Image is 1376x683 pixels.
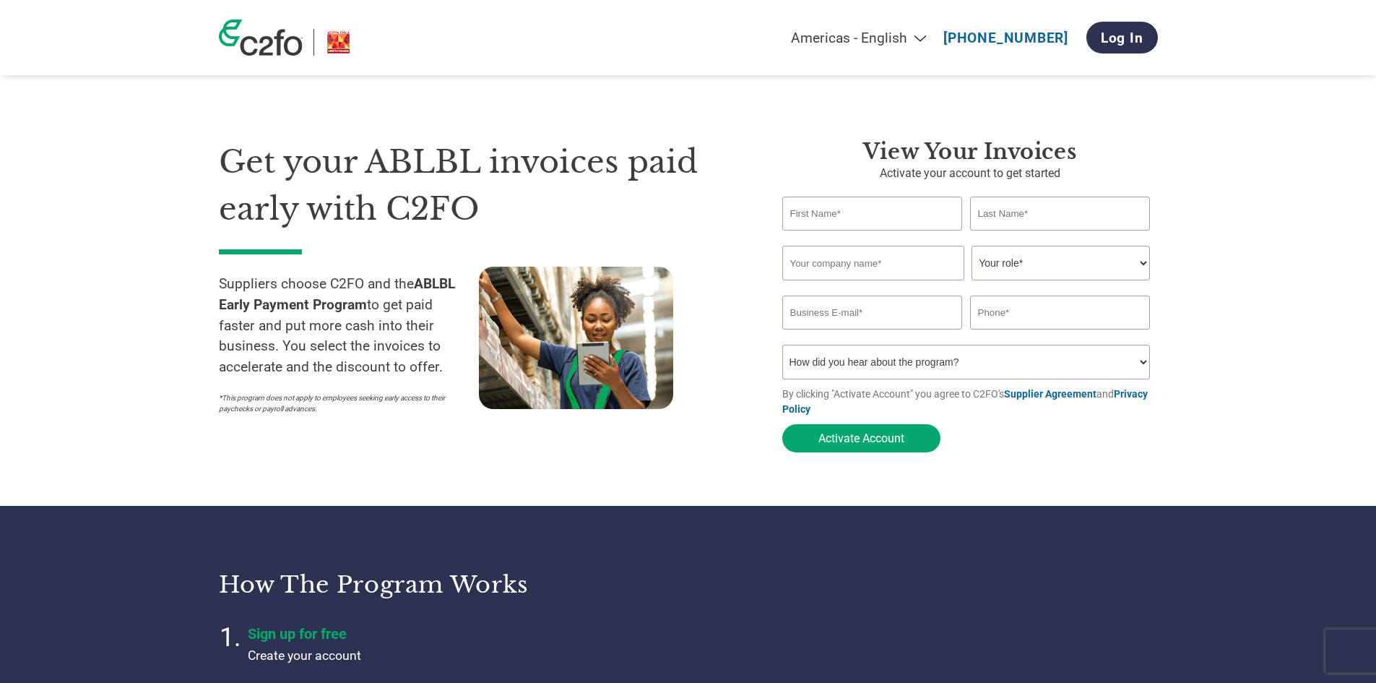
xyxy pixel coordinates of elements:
[782,424,940,452] button: Activate Account
[970,197,1151,231] input: Last Name*
[782,387,1158,417] p: By clicking "Activate Account" you agree to C2FO's and
[970,331,1151,339] div: Inavlid Phone Number
[782,246,964,280] input: Your company name*
[782,197,963,231] input: First Name*
[248,646,609,665] p: Create your account
[782,232,963,240] div: Invalid first name or first name is too long
[782,139,1158,165] h3: View Your Invoices
[782,331,963,339] div: Inavlid Email Address
[970,296,1151,330] input: Phone*
[782,282,1151,290] div: Invalid company name or company name is too long
[479,267,673,409] img: supply chain worker
[782,165,1158,182] p: Activate your account to get started
[970,232,1151,240] div: Invalid last name or last name is too long
[1086,22,1158,53] a: Log In
[1004,388,1096,400] a: Supplier Agreement
[219,20,303,56] img: c2fo logo
[325,29,352,56] img: ABLBL
[782,388,1148,415] a: Privacy Policy
[219,274,479,378] p: Suppliers choose C2FO and the to get paid faster and put more cash into their business. You selec...
[943,30,1068,46] a: [PHONE_NUMBER]
[219,139,739,232] h1: Get your ABLBL invoices paid early with C2FO
[972,246,1150,280] select: Title/Role
[219,392,464,414] p: *This program does not apply to employees seeking early access to their paychecks or payroll adva...
[248,625,609,643] h4: Sign up for free
[782,296,963,330] input: Invalid Email format
[219,275,455,313] strong: ABLBL Early Payment Program
[219,570,670,599] h3: How the program works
